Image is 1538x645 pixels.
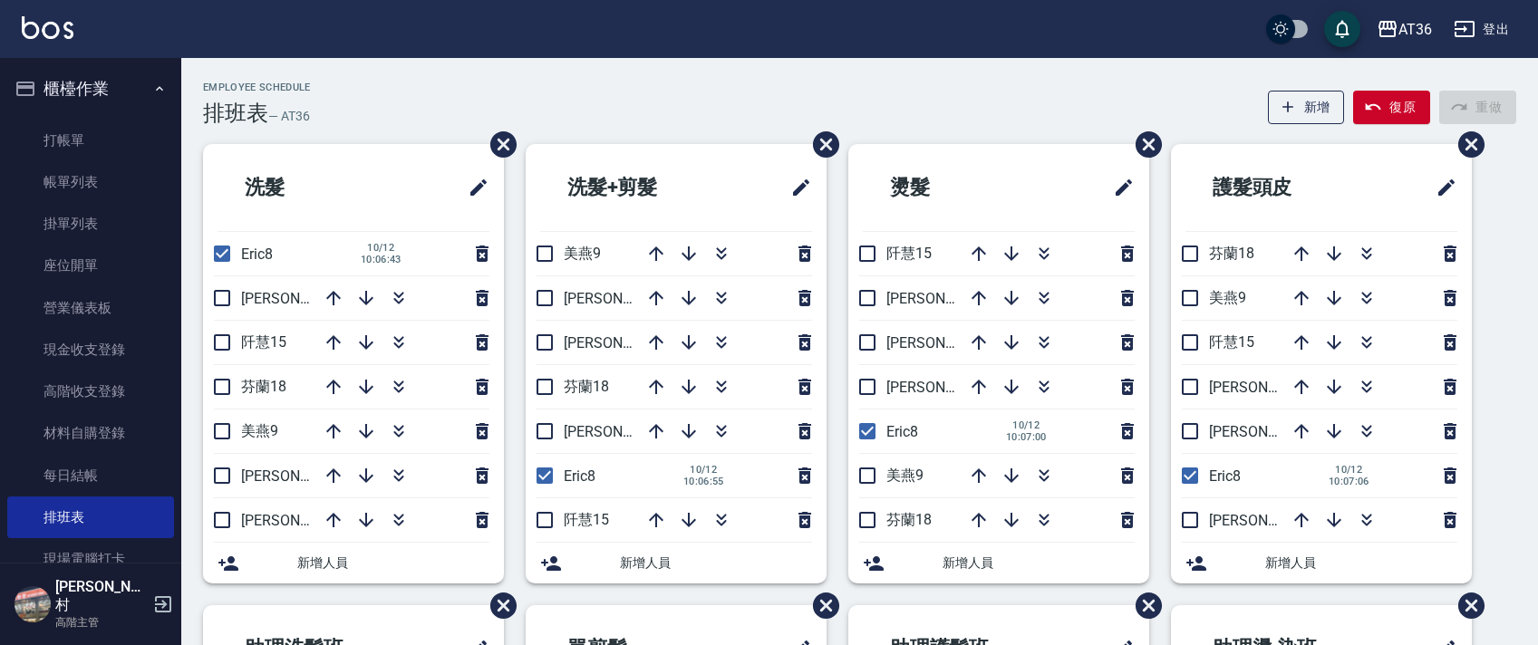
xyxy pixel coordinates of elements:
[241,512,366,529] span: [PERSON_NAME]16
[55,614,148,631] p: 高階主管
[1122,579,1165,632] span: 刪除班表
[55,578,148,614] h5: [PERSON_NAME]村
[564,423,681,440] span: [PERSON_NAME]6
[564,334,689,351] span: [PERSON_NAME]11
[1445,118,1487,171] span: 刪除班表
[564,245,601,262] span: 美燕9
[886,379,1011,396] span: [PERSON_NAME]11
[361,254,401,265] span: 10:06:43
[203,101,268,126] h3: 排班表
[7,120,174,161] a: 打帳單
[564,467,595,485] span: Eric8
[1102,166,1135,209] span: 修改班表的標題
[477,579,519,632] span: 刪除班表
[886,245,932,262] span: 阡慧15
[203,82,311,93] h2: Employee Schedule
[203,543,504,583] div: 新增人員
[564,378,609,395] span: 芬蘭18
[1353,91,1430,124] button: 復原
[1425,166,1457,209] span: 修改班表的標題
[1185,155,1372,220] h2: 護髮頭皮
[241,245,273,263] span: Eric8
[7,329,174,371] a: 現金收支登錄
[241,467,366,485] span: [PERSON_NAME]11
[22,16,73,39] img: Logo
[799,579,842,632] span: 刪除班表
[886,334,1003,351] span: [PERSON_NAME]6
[7,245,174,286] a: 座位開單
[526,543,827,583] div: 新增人員
[7,455,174,496] a: 每日結帳
[7,538,174,580] a: 現場電腦打卡
[564,290,689,307] span: [PERSON_NAME]16
[1398,18,1432,41] div: AT36
[297,554,489,573] span: 新增人員
[1006,419,1047,431] span: 10/12
[7,161,174,203] a: 帳單列表
[1329,476,1369,487] span: 10:07:06
[361,242,401,254] span: 10/12
[15,586,51,622] img: Person
[1329,464,1369,476] span: 10/12
[564,511,609,528] span: 阡慧15
[7,287,174,329] a: 營業儀表板
[1209,512,1326,529] span: [PERSON_NAME]6
[863,155,1030,220] h2: 燙髮
[683,476,724,487] span: 10:06:55
[1171,543,1472,583] div: 新增人員
[477,118,519,171] span: 刪除班表
[7,371,174,412] a: 高階收支登錄
[1445,579,1487,632] span: 刪除班表
[540,155,731,220] h2: 洗髮+剪髮
[943,554,1135,573] span: 新增人員
[1268,91,1345,124] button: 新增
[886,423,918,440] span: Eric8
[7,65,174,112] button: 櫃檯作業
[7,203,174,245] a: 掛單列表
[218,155,384,220] h2: 洗髮
[779,166,812,209] span: 修改班表的標題
[1446,13,1516,46] button: 登出
[1369,11,1439,48] button: AT36
[1006,431,1047,443] span: 10:07:00
[1209,423,1334,440] span: [PERSON_NAME]16
[799,118,842,171] span: 刪除班表
[1122,118,1165,171] span: 刪除班表
[1209,245,1254,262] span: 芬蘭18
[683,464,724,476] span: 10/12
[7,496,174,538] a: 排班表
[1209,333,1254,351] span: 阡慧15
[241,333,286,351] span: 阡慧15
[457,166,489,209] span: 修改班表的標題
[886,467,924,484] span: 美燕9
[886,511,932,528] span: 芬蘭18
[1209,379,1334,396] span: [PERSON_NAME]11
[1265,554,1457,573] span: 新增人員
[848,543,1149,583] div: 新增人員
[1209,289,1246,306] span: 美燕9
[7,412,174,454] a: 材料自購登錄
[241,290,358,307] span: [PERSON_NAME]6
[620,554,812,573] span: 新增人員
[241,378,286,395] span: 芬蘭18
[241,422,278,439] span: 美燕9
[886,290,1011,307] span: [PERSON_NAME]16
[1324,11,1360,47] button: save
[268,107,310,126] h6: — AT36
[1209,467,1241,485] span: Eric8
